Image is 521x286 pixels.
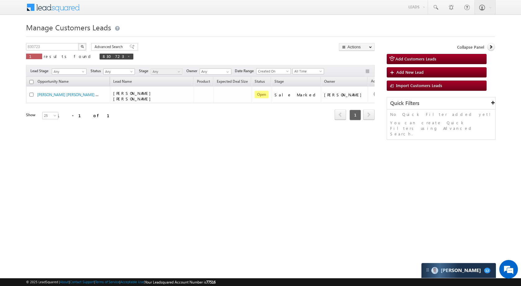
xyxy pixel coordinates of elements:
a: [PERSON_NAME] [PERSON_NAME] - Customers Leads [37,92,125,97]
a: Stage [271,78,287,86]
span: Any [52,69,84,74]
span: Carter [441,267,481,273]
a: Status [252,78,268,86]
span: Created On [256,68,289,74]
span: © 2025 LeadSquared | | | | | [26,279,216,285]
span: 1 [29,54,39,59]
span: Import Customers Leads [396,83,442,88]
a: Any [52,68,87,75]
a: Any [151,68,182,75]
span: Collapse Panel [457,44,484,50]
span: Add New Lead [396,69,424,75]
span: Expected Deal Size [217,79,248,84]
a: Terms of Service [95,280,119,284]
span: 1 [350,110,361,120]
a: prev [335,110,346,120]
div: Show [26,112,37,118]
span: next [363,109,375,120]
p: No Quick Filter added yet! [390,112,492,117]
a: Created On [256,68,291,74]
img: carter-drag [425,267,430,272]
span: results found [44,54,93,59]
a: Show All Items [223,69,231,75]
a: Expected Deal Size [214,78,251,86]
a: All Time [292,68,324,74]
div: 1 - 1 of 1 [57,112,117,119]
a: 25 [42,112,58,119]
span: Product [197,79,210,84]
span: Any [151,69,180,74]
span: 77516 [206,280,216,284]
a: Contact Support [70,280,94,284]
span: Open [255,91,269,98]
div: [PERSON_NAME] [324,92,365,98]
input: Check all records [29,80,33,84]
div: carter-dragCarter[PERSON_NAME]12 [421,263,496,278]
span: Your Leadsquared Account Number is [145,280,216,284]
span: 25 [42,113,59,118]
a: Opportunity Name [34,78,72,86]
button: Actions [339,43,375,51]
a: Any [103,68,135,75]
span: Advanced Search [95,44,125,50]
span: All Time [293,68,322,74]
p: You can create Quick Filters using Advanced Search. [390,120,492,137]
span: Lead Stage [30,68,51,74]
a: About [60,280,69,284]
span: Stage [139,68,151,74]
span: Stage [274,79,284,84]
span: Any [104,69,133,74]
span: Owner [324,79,335,84]
span: Owner [186,68,200,74]
img: Search [81,45,84,48]
div: Sale Marked [274,92,318,98]
span: prev [335,109,346,120]
span: Opportunity Name [38,79,69,84]
img: Carter [431,267,438,274]
span: Lead Name [110,78,135,86]
div: Quick Filters [387,97,495,109]
span: Add Customers Leads [395,56,436,61]
span: Date Range [235,68,256,74]
input: Type to Search [200,68,231,75]
span: Manage Customers Leads [26,22,111,32]
a: next [363,110,375,120]
a: Acceptable Use [120,280,144,284]
span: Actions [368,78,386,86]
span: Status [91,68,103,74]
span: 830723 [103,54,124,59]
span: [PERSON_NAME] [PERSON_NAME] [113,90,154,101]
